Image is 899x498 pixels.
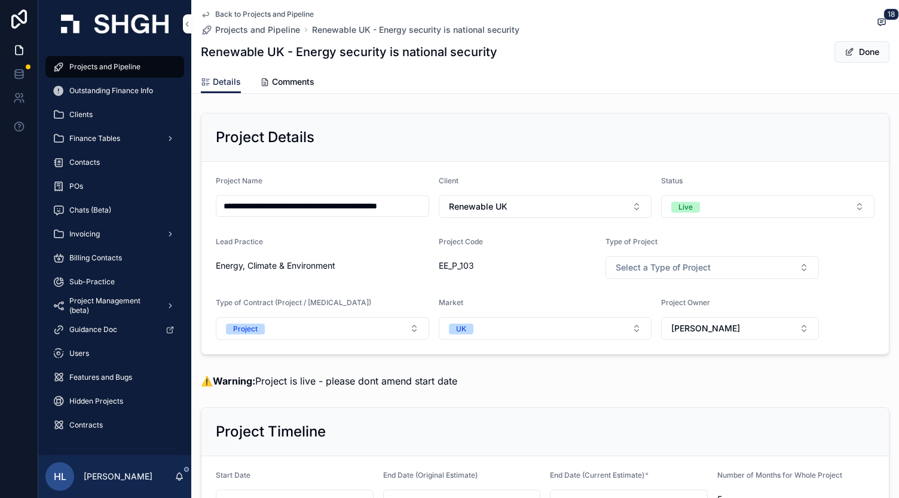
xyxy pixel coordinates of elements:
[616,262,711,273] span: Select a Type of Project
[216,176,262,185] span: Project Name
[216,260,335,272] span: Energy, Climate & Environment
[69,134,120,143] span: Finance Tables
[661,176,683,185] span: Status
[439,298,463,307] span: Market
[661,195,874,218] button: Select Button
[45,199,184,221] a: Chats (Beta)
[45,319,184,340] a: Guidance Doc
[69,205,111,215] span: Chats (Beta)
[69,158,100,167] span: Contacts
[216,128,314,147] h2: Project Details
[216,471,250,479] span: Start Date
[717,471,842,479] span: Number of Months for Whole Project
[45,391,184,412] a: Hidden Projects
[456,324,466,334] div: UK
[69,277,115,287] span: Sub-Practice
[201,44,497,60] h1: Renewable UK - Energy security is national security
[216,422,326,441] h2: Project Timeline
[45,104,184,125] a: Clients
[874,16,889,30] button: 18
[69,325,117,334] span: Guidance Doc
[216,237,263,246] span: Lead Practice
[61,14,169,33] img: App logo
[45,80,184,102] a: Outstanding Finance Info
[216,298,371,307] span: Type of Contract (Project / [MEDICAL_DATA])
[439,195,652,218] button: Select Button
[312,24,519,36] a: Renewable UK - Energy security is national security
[661,298,710,307] span: Project Owner
[213,76,241,88] span: Details
[45,247,184,269] a: Billing Contacts
[69,396,123,406] span: Hidden Projects
[69,253,122,263] span: Billing Contacts
[834,41,889,63] button: Done
[606,237,658,246] span: Type of Project
[38,48,191,455] div: scrollable content
[84,471,152,482] p: [PERSON_NAME]
[233,324,258,334] div: Project
[606,256,819,279] button: Select Button
[678,202,693,213] div: Live
[69,349,89,358] span: Users
[45,128,184,149] a: Finance Tables
[439,176,458,185] span: Client
[201,71,241,94] a: Details
[69,229,100,239] span: Invoicing
[201,10,314,19] a: Back to Projects and Pipeline
[215,24,300,36] span: Projects and Pipeline
[69,110,93,119] span: Clients
[260,71,314,95] a: Comments
[45,56,184,78] a: Projects and Pipeline
[383,471,478,479] span: End Date (Original Estimate)
[69,62,140,72] span: Projects and Pipeline
[449,201,507,213] span: Renewable UK
[201,24,300,36] a: Projects and Pipeline
[883,8,899,20] span: 18
[215,10,314,19] span: Back to Projects and Pipeline
[213,375,255,387] strong: Warning:
[69,86,153,96] span: Outstanding Finance Info
[45,223,184,245] a: Invoicing
[671,322,740,334] span: [PERSON_NAME]
[216,317,429,340] button: Select Button
[439,237,483,246] span: Project Code
[69,296,157,315] span: Project Management (beta)
[45,152,184,173] a: Contacts
[69,420,103,430] span: Contracts
[45,176,184,197] a: POs
[45,271,184,293] a: Sub-Practice
[54,469,66,484] span: HL
[661,317,819,340] button: Select Button
[449,322,473,334] button: Unselect UK
[45,367,184,388] a: Features and Bugs
[272,76,314,88] span: Comments
[45,295,184,316] a: Project Management (beta)
[45,414,184,436] a: Contracts
[69,373,132,382] span: Features and Bugs
[439,317,652,340] button: Select Button
[69,182,83,191] span: POs
[201,375,457,387] span: ⚠️ Project is live - please dont amend start date
[439,260,597,272] span: EE_P_103
[550,471,644,479] span: End Date (Current Estimate)
[45,343,184,364] a: Users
